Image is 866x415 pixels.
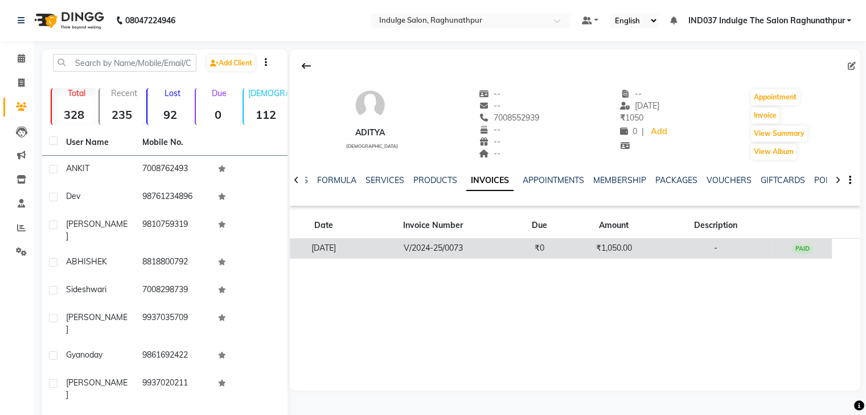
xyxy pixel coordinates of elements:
button: View Album [751,144,797,160]
span: Dev [66,191,80,201]
a: SERVICES [366,175,404,185]
p: Due [198,88,240,98]
td: 98761234896 [136,184,212,211]
th: Mobile No. [136,130,212,156]
span: -- [479,89,500,99]
span: | [642,126,644,138]
td: V/2024-25/0073 [357,239,509,259]
span: 1050 [620,113,643,123]
td: ₹0 [509,239,569,259]
th: Due [509,213,569,239]
span: -- [479,101,500,111]
td: 9937020211 [136,370,212,408]
span: -- [479,148,500,159]
strong: 92 [147,107,192,122]
span: [PERSON_NAME] [66,377,128,400]
span: Sideshwari [66,284,106,294]
div: Back to Client [294,55,318,77]
td: 9810759319 [136,211,212,249]
span: [DATE] [620,101,659,111]
span: ₹ [620,113,625,123]
th: Date [290,213,357,239]
a: Add Client [207,55,255,71]
th: User Name [59,130,136,156]
td: [DATE] [290,239,357,259]
a: PRODUCTS [413,175,457,185]
input: Search by Name/Mobile/Email/Code [53,54,196,72]
b: 08047224946 [125,5,175,36]
span: - [714,243,717,253]
div: Aditya [342,127,398,139]
img: logo [29,5,107,36]
span: [PERSON_NAME] [66,312,128,334]
img: avatar [353,88,387,122]
div: PAID [791,244,813,254]
span: 0 [620,126,637,136]
span: 7008552939 [479,113,539,123]
td: 8818800792 [136,249,212,277]
span: -- [479,125,500,135]
span: -- [620,89,642,99]
span: ANKIT [66,163,89,173]
a: POINTS [814,175,843,185]
a: APPOINTMENTS [523,175,584,185]
a: PACKAGES [655,175,697,185]
p: Lost [152,88,192,98]
td: 7008762493 [136,156,212,184]
p: [DEMOGRAPHIC_DATA] [248,88,288,98]
span: -- [479,136,500,147]
span: [PERSON_NAME] [66,219,128,241]
a: GIFTCARDS [761,175,805,185]
td: 7008298739 [136,277,212,305]
strong: 0 [196,107,240,122]
th: Amount [569,213,659,239]
p: Total [56,88,96,98]
span: [DEMOGRAPHIC_DATA] [346,143,398,149]
strong: 235 [100,107,144,122]
span: Gyanoday [66,350,102,360]
td: 9937035709 [136,305,212,342]
td: ₹1,050.00 [569,239,659,259]
th: Description [659,213,773,239]
span: IND037 Indulge The Salon Raghunathpur [688,15,844,27]
a: INVOICES [466,171,514,191]
button: Invoice [751,107,779,123]
button: View Summary [751,126,807,142]
strong: 328 [52,107,96,122]
button: Appointment [751,89,799,105]
a: FORMULA [317,175,356,185]
strong: 112 [244,107,288,122]
a: VOUCHERS [707,175,752,185]
a: Add [649,124,668,140]
span: ABHISHEK [66,256,107,267]
p: Recent [104,88,144,98]
th: Invoice Number [357,213,509,239]
a: MEMBERSHIP [593,175,646,185]
td: 9861692422 [136,342,212,370]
